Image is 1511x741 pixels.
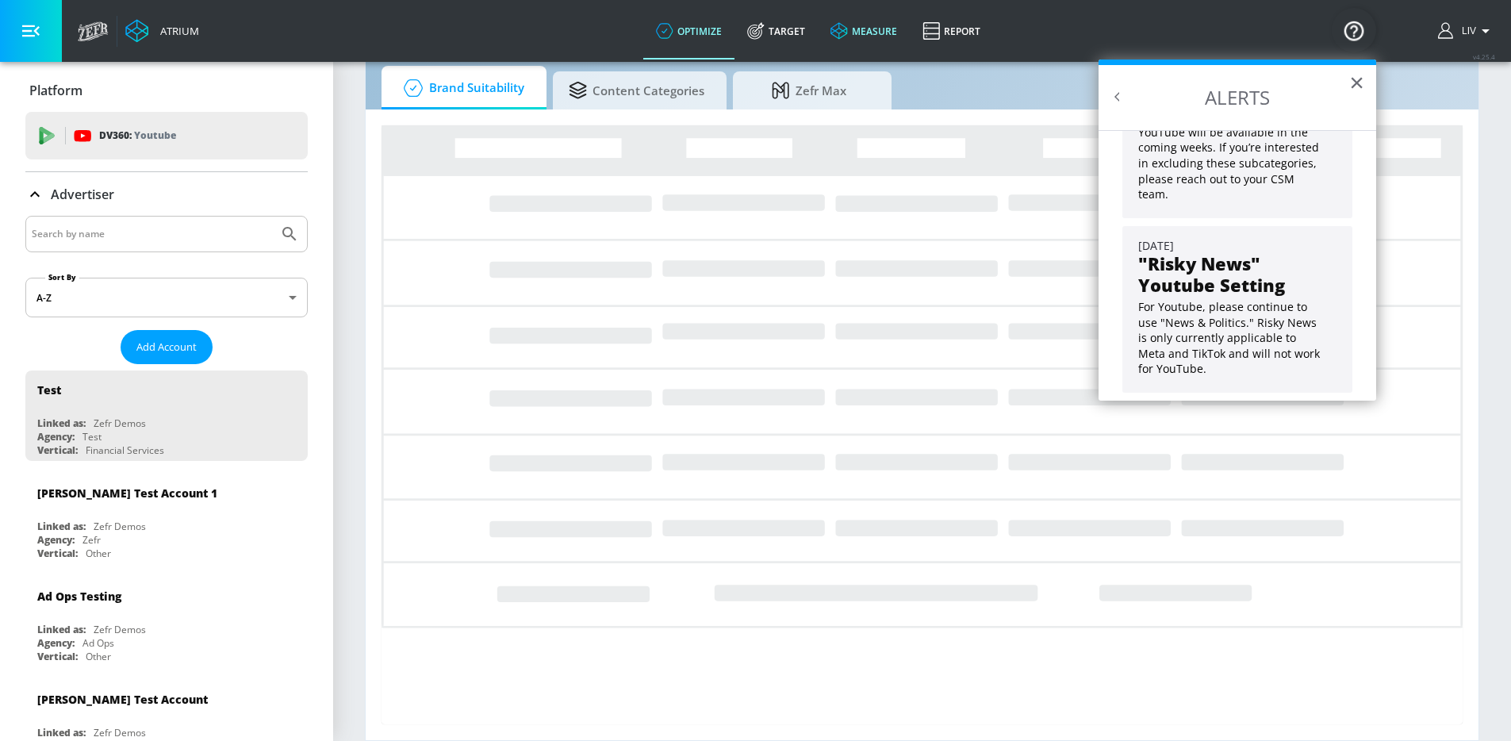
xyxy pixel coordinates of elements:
[82,533,101,547] div: Zefr
[1455,25,1476,36] span: login as: liv.ho@zefr.com
[25,474,308,564] div: [PERSON_NAME] Test Account 1Linked as:Zefr DemosAgency:ZefrVertical:Other
[1138,251,1285,296] strong: "Risky News" Youtube Setting
[1438,21,1495,40] button: Liv
[37,443,78,457] div: Vertical:
[86,547,111,560] div: Other
[99,127,176,144] p: DV360:
[134,127,176,144] p: Youtube
[94,417,146,430] div: Zefr Demos
[37,382,61,397] div: Test
[136,338,197,356] span: Add Account
[125,19,199,43] a: Atrium
[121,330,213,364] button: Add Account
[37,726,86,739] div: Linked as:
[29,82,82,99] p: Platform
[25,577,308,667] div: Ad Ops TestingLinked as:Zefr DemosAgency:Ad OpsVertical:Other
[154,24,199,38] div: Atrium
[82,430,102,443] div: Test
[1332,8,1376,52] button: Open Resource Center
[1349,70,1364,95] button: Close
[25,112,308,159] div: DV360: Youtube
[1099,60,1376,401] div: Resource Center
[37,430,75,443] div: Agency:
[569,71,704,109] span: Content Categories
[1099,65,1376,130] h2: ALERTS
[37,533,75,547] div: Agency:
[397,69,524,107] span: Brand Suitability
[82,636,114,650] div: Ad Ops
[1138,299,1325,377] p: For Youtube, please continue to use "News & Politics." Risky News is only currently applicable to...
[734,2,818,60] a: Target
[94,520,146,533] div: Zefr Demos
[1473,52,1495,61] span: v 4.25.4
[37,520,86,533] div: Linked as:
[51,186,114,203] p: Advertiser
[818,2,910,60] a: measure
[37,486,217,501] div: [PERSON_NAME] Test Account 1
[643,2,734,60] a: optimize
[94,726,146,739] div: Zefr Demos
[25,370,308,461] div: TestLinked as:Zefr DemosAgency:TestVertical:Financial Services
[94,623,146,636] div: Zefr Demos
[37,692,208,707] div: [PERSON_NAME] Test Account
[37,650,78,663] div: Vertical:
[910,2,993,60] a: Report
[37,623,86,636] div: Linked as:
[1138,238,1337,254] div: [DATE]
[32,224,272,244] input: Search by name
[86,443,164,457] div: Financial Services
[749,71,869,109] span: Zefr Max
[1138,78,1325,202] p: You can now adjust your suitability settings for select Risk Categories on Meta and TikTok. Suppo...
[37,547,78,560] div: Vertical:
[37,417,86,430] div: Linked as:
[45,272,79,282] label: Sort By
[37,636,75,650] div: Agency:
[86,650,111,663] div: Other
[25,172,308,217] div: Advertiser
[1110,89,1126,105] button: Back to Resource Center Home
[37,589,121,604] div: Ad Ops Testing
[25,68,308,113] div: Platform
[25,278,308,317] div: A-Z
